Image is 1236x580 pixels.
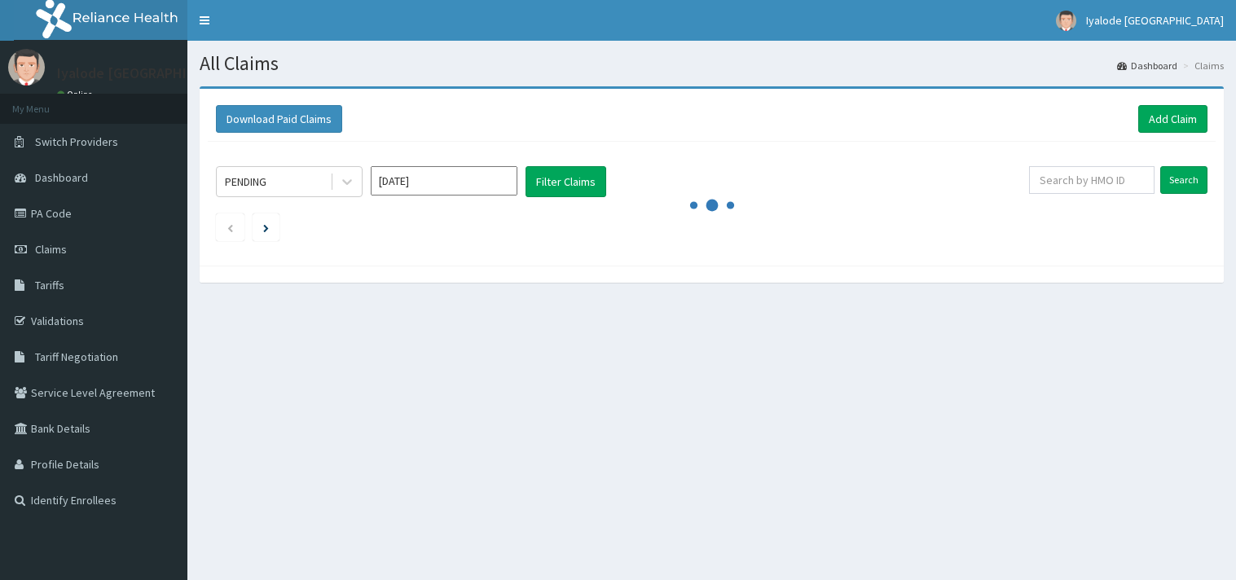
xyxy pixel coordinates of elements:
h1: All Claims [200,53,1224,74]
input: Select Month and Year [371,166,517,196]
input: Search [1160,166,1207,194]
img: User Image [8,49,45,86]
a: Add Claim [1138,105,1207,133]
button: Download Paid Claims [216,105,342,133]
li: Claims [1179,59,1224,72]
span: Tariffs [35,278,64,292]
div: PENDING [225,174,266,190]
span: Dashboard [35,170,88,185]
svg: audio-loading [688,181,737,230]
span: Switch Providers [35,134,118,149]
img: User Image [1056,11,1076,31]
a: Dashboard [1117,59,1177,72]
button: Filter Claims [526,166,606,197]
a: Previous page [227,220,234,235]
span: Iyalode [GEOGRAPHIC_DATA] [1086,13,1224,28]
input: Search by HMO ID [1029,166,1155,194]
a: Next page [263,220,269,235]
span: Tariff Negotiation [35,349,118,364]
span: Claims [35,242,67,257]
a: Online [57,89,96,100]
p: Iyalode [GEOGRAPHIC_DATA] [57,66,242,81]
